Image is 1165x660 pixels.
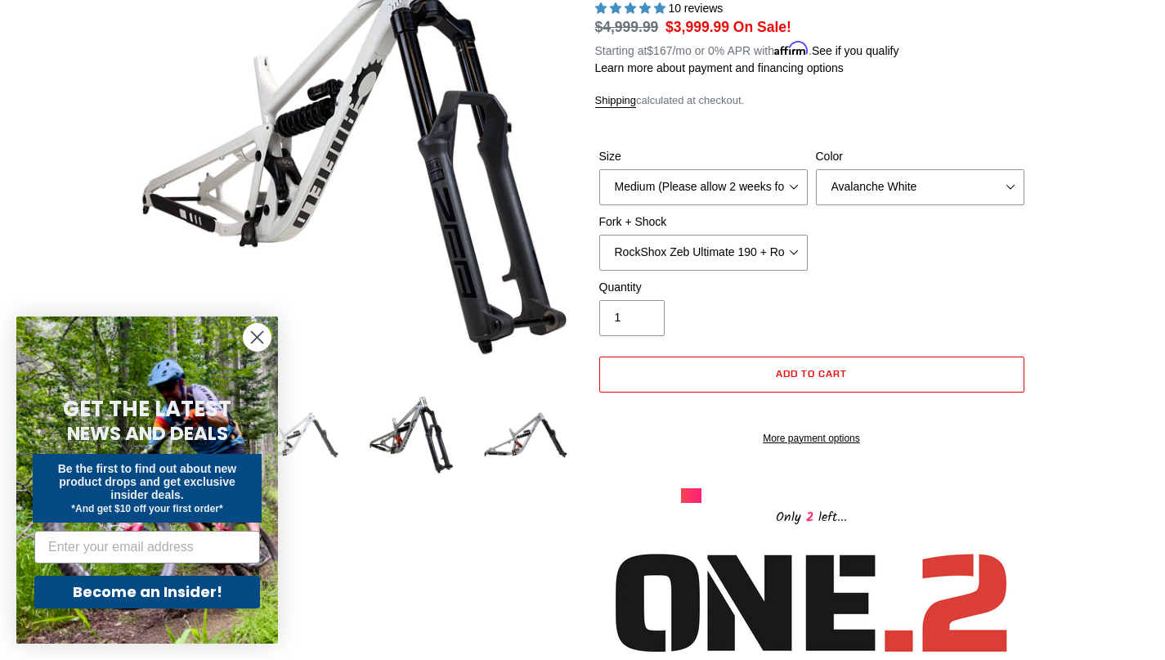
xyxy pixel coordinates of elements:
div: calculated at checkout. [595,92,1028,109]
button: Become an Insider! [34,576,260,608]
span: GET THE LATEST [63,394,231,424]
img: Load image into Gallery viewer, ONE.2 Super Enduro - Frame, Shock + Fork [366,390,456,480]
label: Fork + Shock [599,213,808,231]
img: Load image into Gallery viewer, ONE.2 Super Enduro - Frame, Shock + Fork [481,390,571,480]
span: On Sale! [733,16,791,38]
a: More payment options [599,431,1024,446]
span: Affirm [774,42,809,56]
input: Enter your email address [34,531,260,563]
a: Shipping [595,94,637,108]
button: Close dialog [243,323,271,352]
a: Learn more about payment and financing options [595,61,844,74]
div: Only left... [681,503,943,528]
span: 10 reviews [668,2,723,15]
label: Quantity [599,279,808,296]
button: Add to cart [599,357,1024,393]
img: Load image into Gallery viewer, ONE.2 Super Enduro - Frame, Shock + Fork [252,390,342,480]
span: 2 [801,507,818,528]
p: Starting at /mo or 0% APR with . [595,38,899,60]
label: Color [816,148,1024,165]
s: $4,999.99 [595,19,659,35]
span: *And get $10 off your first order* [71,503,222,514]
span: $167 [647,44,672,57]
span: $3,999.99 [665,19,729,35]
span: Add to cart [776,367,847,379]
a: See if you qualify - Learn more about Affirm Financing (opens in modal) [812,44,899,57]
span: NEWS AND DEALS [67,420,228,447]
span: 5.00 stars [595,2,669,15]
label: Size [599,148,808,165]
span: Be the first to find out about new product drops and get exclusive insider deals. [58,462,237,501]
